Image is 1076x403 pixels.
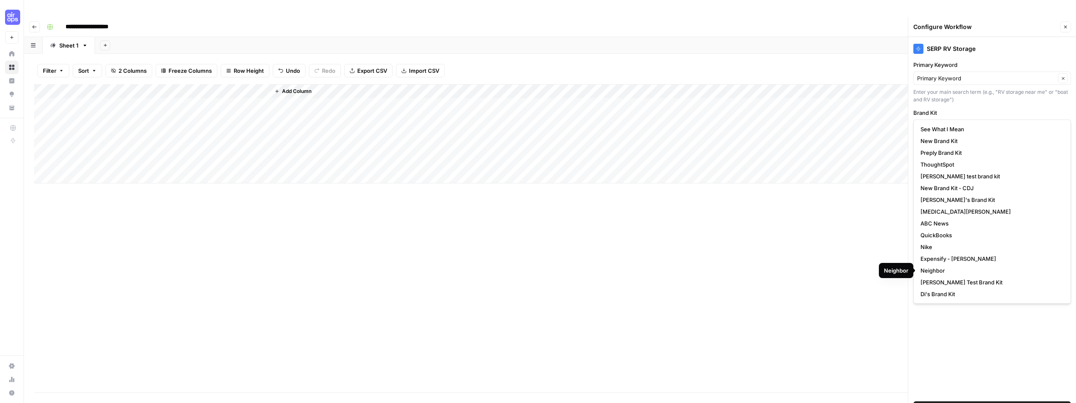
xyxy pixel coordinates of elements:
[920,137,1060,145] span: New Brand Kit
[59,41,79,50] div: Sheet 1
[78,66,89,75] span: Sort
[913,109,1071,117] label: Brand Kit
[917,74,1055,82] input: Primary Keyword
[5,74,18,87] a: Insights
[5,7,18,28] button: Workspace: Cohort 5
[920,196,1060,204] span: [PERSON_NAME]'s Brand Kit
[920,255,1060,263] span: Expensify - [PERSON_NAME]
[409,66,439,75] span: Import CSV
[43,37,95,54] a: Sheet 1
[920,219,1060,228] span: ABC News
[5,61,18,74] a: Browse
[913,44,1071,54] div: SERP RV Storage
[920,243,1060,251] span: Nike
[396,64,445,77] button: Import CSV
[286,66,300,75] span: Undo
[5,87,18,101] a: Opportunities
[309,64,341,77] button: Redo
[344,64,393,77] button: Export CSV
[156,64,217,77] button: Freeze Columns
[43,66,56,75] span: Filter
[913,88,1071,103] div: Enter your main search term (e.g., "RV storage near me" or "boat and RV storage")
[119,66,147,75] span: 2 Columns
[5,10,20,25] img: Cohort 5 Logo
[920,125,1060,133] span: See What I Mean
[169,66,212,75] span: Freeze Columns
[920,207,1060,216] span: [MEDICAL_DATA][PERSON_NAME]
[271,86,315,97] button: Add Column
[920,184,1060,192] span: New Brand Kit - CDJ
[357,66,387,75] span: Export CSV
[282,87,311,95] span: Add Column
[920,231,1060,239] span: QuickBooks
[5,101,18,114] a: Your Data
[920,160,1060,169] span: ThoughtSpot
[920,290,1060,298] span: Di's Brand Kit
[920,266,1060,275] span: Neighbor
[920,148,1060,157] span: Preply Brand Kit
[920,278,1060,286] span: [PERSON_NAME] Test Brand Kit
[105,64,152,77] button: 2 Columns
[73,64,102,77] button: Sort
[5,373,18,386] a: Usage
[913,61,1071,69] label: Primary Keyword
[5,47,18,61] a: Home
[273,64,306,77] button: Undo
[920,172,1060,180] span: [PERSON_NAME] test brand kit
[322,66,335,75] span: Redo
[221,64,269,77] button: Row Height
[37,64,69,77] button: Filter
[234,66,264,75] span: Row Height
[5,359,18,373] a: Settings
[5,386,18,400] button: Help + Support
